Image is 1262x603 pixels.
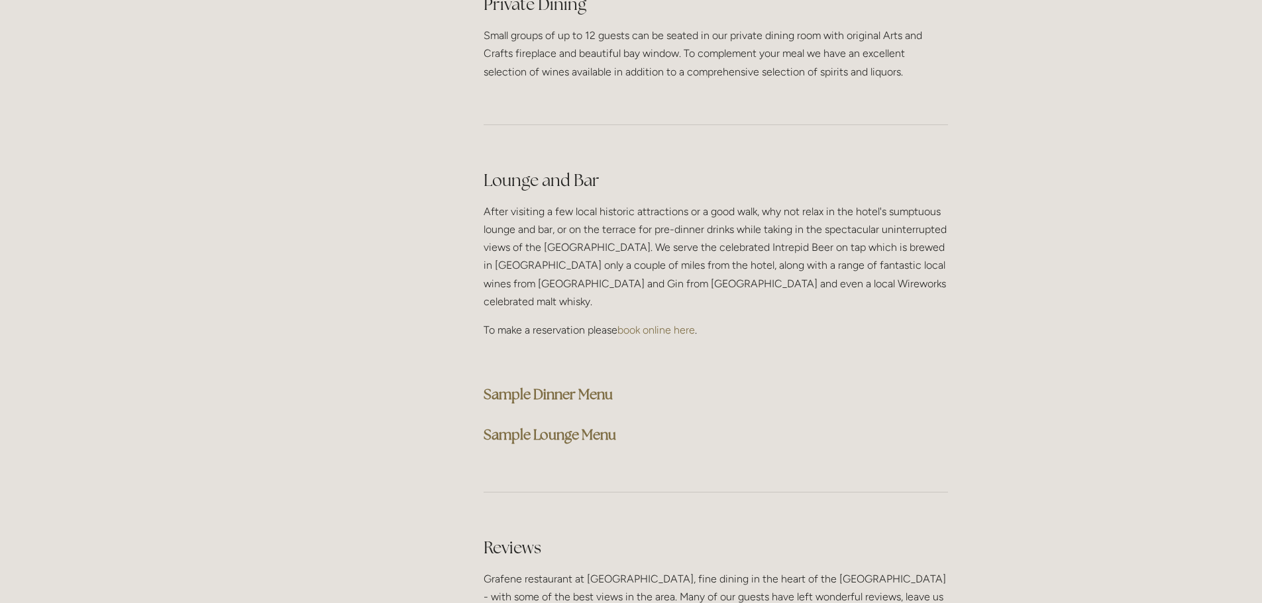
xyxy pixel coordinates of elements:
p: Small groups of up to 12 guests can be seated in our private dining room with original Arts and C... [484,26,948,81]
a: Sample Lounge Menu [484,426,616,443]
a: Sample Dinner Menu [484,385,613,403]
h2: Reviews [484,536,948,559]
p: After visiting a few local historic attractions or a good walk, why not relax in the hotel's sump... [484,203,948,310]
h2: Lounge and Bar [484,169,948,192]
p: To make a reservation please . [484,321,948,339]
a: book online here [617,324,695,336]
